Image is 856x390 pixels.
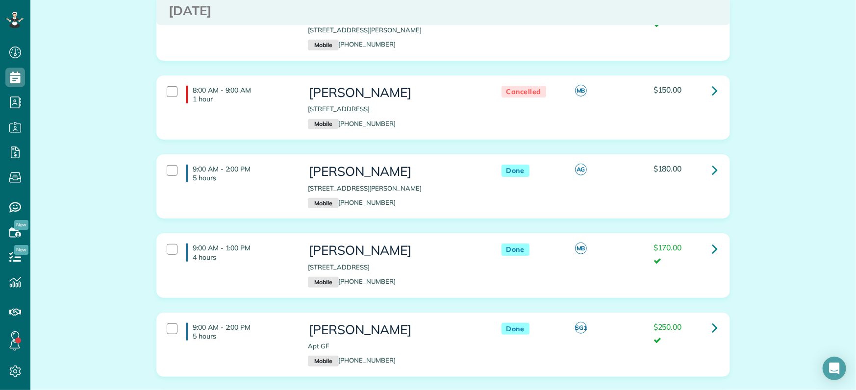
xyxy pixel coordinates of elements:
[502,86,547,98] span: Cancelled
[193,95,293,103] p: 1 hour
[308,104,481,114] p: [STREET_ADDRESS]
[654,85,682,95] span: $150.00
[308,184,481,193] p: [STREET_ADDRESS][PERSON_NAME]
[14,220,28,230] span: New
[308,165,481,179] h3: [PERSON_NAME]
[193,173,293,182] p: 5 hours
[308,25,481,35] p: [STREET_ADDRESS][PERSON_NAME]
[308,263,481,272] p: [STREET_ADDRESS]
[308,341,481,351] p: Apt GF
[654,322,682,332] span: $250.00
[308,198,396,206] a: Mobile[PHONE_NUMBER]
[823,357,846,380] div: Open Intercom Messenger
[169,4,718,18] h3: [DATE]
[193,332,293,341] p: 5 hours
[575,85,587,97] span: MB
[308,198,338,209] small: Mobile
[186,86,293,103] h4: 8:00 AM - 9:00 AM
[308,120,396,127] a: Mobile[PHONE_NUMBER]
[308,119,338,130] small: Mobile
[575,243,587,254] span: MB
[308,323,481,337] h3: [PERSON_NAME]
[186,323,293,341] h4: 9:00 AM - 2:00 PM
[14,245,28,255] span: New
[575,322,587,334] span: SG1
[186,165,293,182] h4: 9:00 AM - 2:00 PM
[308,40,338,50] small: Mobile
[308,244,481,258] h3: [PERSON_NAME]
[654,243,682,252] span: $170.00
[308,356,338,366] small: Mobile
[308,277,338,288] small: Mobile
[502,165,529,177] span: Done
[502,244,529,256] span: Done
[308,277,396,285] a: Mobile[PHONE_NUMBER]
[308,40,396,48] a: Mobile[PHONE_NUMBER]
[308,356,396,364] a: Mobile[PHONE_NUMBER]
[654,164,682,173] span: $180.00
[575,164,587,175] span: AG
[193,253,293,262] p: 4 hours
[502,323,529,335] span: Done
[186,244,293,261] h4: 9:00 AM - 1:00 PM
[308,86,481,100] h3: [PERSON_NAME]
